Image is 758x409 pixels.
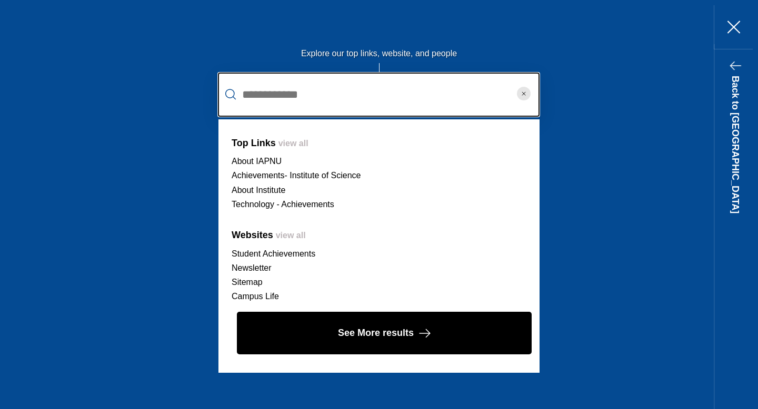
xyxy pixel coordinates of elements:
label: Explore our top links, website, and people [218,49,540,63]
a: Websites view all [232,230,306,240]
a: Sitemap [232,278,263,287]
a: About IAPNU [232,157,282,166]
a: Technology - Achievements [232,200,334,209]
a: See More results [232,312,526,354]
span: Back to [GEOGRAPHIC_DATA] [730,76,741,213]
a: Student Achievements [232,249,315,258]
button: reset [508,73,540,117]
span: view all [278,139,308,148]
a: Top Links view all [232,138,308,148]
a: About Institute [232,186,285,195]
span: view all [276,231,306,240]
button: See More results [237,312,532,354]
span: Top Links [232,138,276,148]
a: Achievements- Institute of Science [232,171,361,180]
span: See More results [338,325,414,341]
span: Websites [232,230,273,240]
a: Newsletter [232,263,272,272]
a: Campus Life [232,292,279,301]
